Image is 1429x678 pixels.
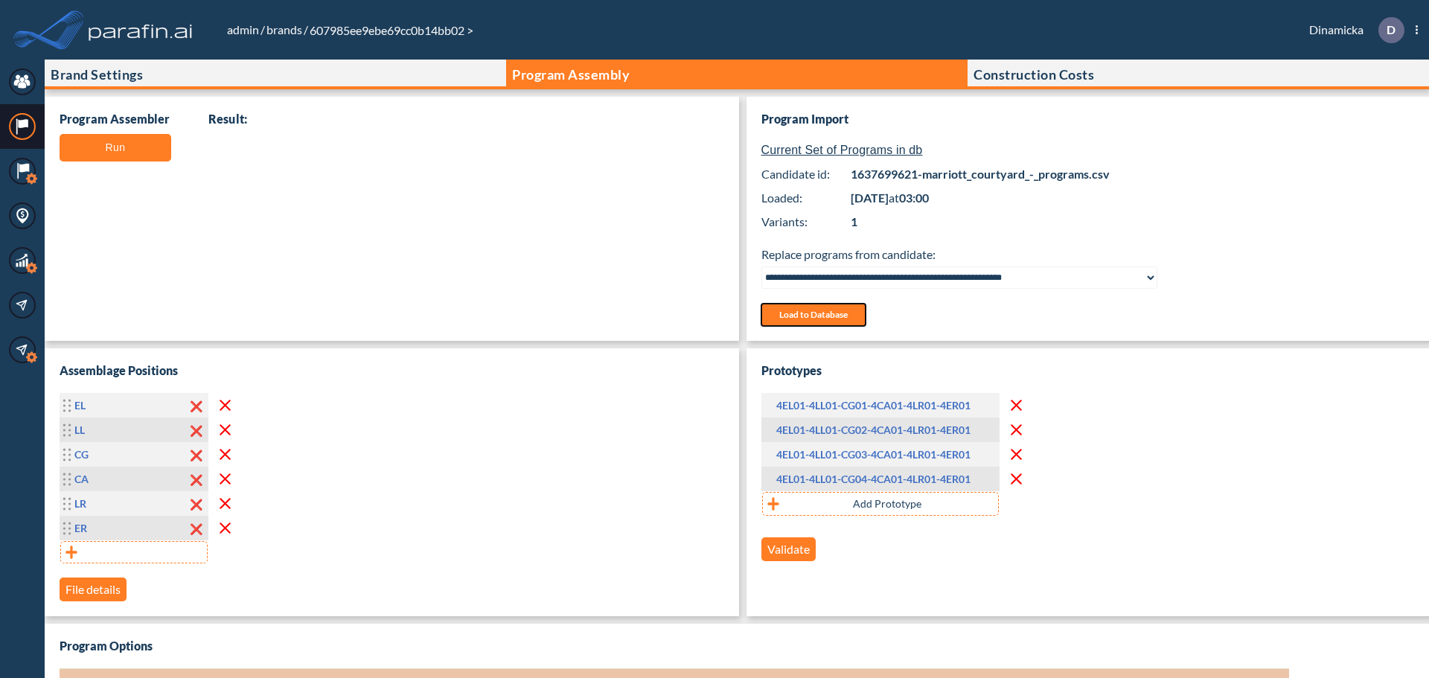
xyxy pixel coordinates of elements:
span: ❌ [190,423,202,438]
span: ❌ [190,399,202,414]
td: LL [60,418,208,442]
span: ❌ [190,522,202,537]
p: D [1387,23,1396,36]
button: Program Assembly [506,60,968,89]
h3: Prototypes [761,363,1426,378]
div: Dinamicka [1287,17,1418,43]
button: delete line [216,445,234,464]
span: Candidate id: [761,165,1426,183]
button: delete line [1007,420,1026,439]
button: delete line [1007,445,1026,464]
td: ER [60,516,208,540]
td: EL [60,393,208,418]
td: CA [60,467,208,491]
span: 1 [851,213,1426,231]
button: delete line [216,519,234,537]
button: File details [60,578,127,601]
span: 607985ee9ebe69cc0b14bb02 > [308,23,475,37]
td: 4EL01-4LL01-CG02-4CA01-4LR01-4ER01 [761,418,1000,442]
span: ❌ [190,473,202,487]
li: / [226,21,265,39]
button: Load to Database [761,304,866,326]
button: delete line [216,396,234,415]
span: ❌ [190,497,202,512]
button: delete line [1007,470,1026,488]
p: Program Assembler [60,112,171,127]
td: CG [60,442,208,467]
td: 4EL01-4LL01-CG01-4CA01-4LR01-4ER01 [761,393,1000,418]
p: Result: [208,112,247,127]
span: 03:00 [899,191,929,205]
button: delete line [216,420,234,439]
button: Add Prototype [762,492,999,516]
span: 1637699621-marriott_courtyard_-_programs.csv [851,165,1426,183]
td: 4EL01-4LL01-CG03-4CA01-4LR01-4ER01 [761,442,1000,467]
h3: Assemblage Positions [60,363,724,378]
p: Construction Costs [974,67,1094,82]
button: Construction Costs [968,60,1429,89]
span: at [889,191,899,205]
span: [DATE] [851,191,889,205]
p: Program Assembly [512,67,630,82]
td: 4EL01-4LL01-CG04-4CA01-4LR01-4ER01 [761,467,1000,491]
h3: Program Import [761,112,1426,127]
button: Validate [761,537,816,561]
h3: Program Options [60,639,1425,653]
p: Current Set of Programs in db [761,141,1426,159]
button: add line [60,541,208,563]
li: / [265,21,308,39]
button: delete line [1007,396,1026,415]
p: Brand Settings [51,67,143,82]
button: Brand Settings [45,60,506,89]
a: admin [226,22,260,36]
button: Run [60,134,171,161]
span: Loaded: [761,189,851,207]
p: Add Prototype [853,496,921,511]
a: brands [265,22,304,36]
td: LR [60,491,208,516]
p: Replace programs from candidate: [761,246,1426,263]
img: logo [86,15,196,45]
p: Variants: [761,213,1426,231]
button: delete line [216,470,234,488]
span: ❌ [190,448,202,463]
button: delete line [216,494,234,513]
